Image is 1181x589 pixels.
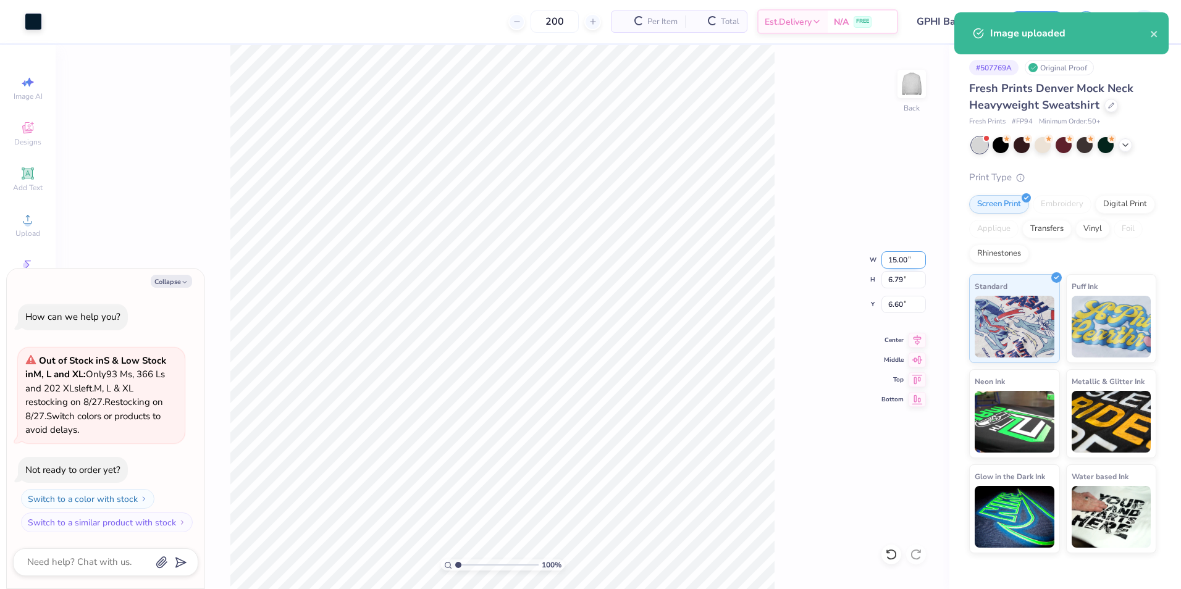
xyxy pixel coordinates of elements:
span: FREE [856,17,869,26]
div: Transfers [1022,220,1072,238]
div: Embroidery [1033,195,1091,214]
span: Water based Ink [1072,470,1128,483]
img: Back [899,72,924,96]
span: Only 93 Ms, 366 Ls and 202 XLs left. M, L & XL restocking on 8/27. Restocking on 8/27. Switch col... [25,354,166,437]
span: Image AI [14,91,43,101]
img: Switch to a color with stock [140,495,148,503]
div: Rhinestones [969,244,1029,263]
div: Applique [969,220,1019,238]
strong: Out of Stock in S [39,354,112,367]
div: How can we help you? [25,311,120,323]
span: Per Item [647,15,678,28]
span: Metallic & Glitter Ink [1072,375,1145,388]
img: Metallic & Glitter Ink [1072,391,1151,453]
span: Puff Ink [1072,280,1098,293]
span: Neon Ink [975,375,1005,388]
img: Standard [975,296,1054,357]
span: Glow in the Dark Ink [975,470,1045,483]
div: Screen Print [969,195,1029,214]
span: Est. Delivery [765,15,812,28]
span: Bottom [881,395,904,404]
span: Upload [15,228,40,238]
div: # 507769A [969,60,1019,75]
div: Digital Print [1095,195,1155,214]
span: Fresh Prints [969,117,1006,127]
div: Vinyl [1075,220,1110,238]
img: Glow in the Dark Ink [975,486,1054,548]
button: Switch to a similar product with stock [21,512,193,532]
img: Neon Ink [975,391,1054,453]
div: Foil [1114,220,1143,238]
span: Standard [975,280,1007,293]
span: # FP94 [1012,117,1033,127]
div: Not ready to order yet? [25,464,120,476]
span: Top [881,375,904,384]
div: Image uploaded [990,26,1150,41]
img: Water based Ink [1072,486,1151,548]
div: Print Type [969,170,1156,185]
span: Middle [881,356,904,364]
span: 100 % [542,559,561,570]
button: close [1150,26,1159,41]
span: Minimum Order: 50 + [1039,117,1101,127]
input: Untitled Design [907,9,998,34]
button: Collapse [151,275,192,288]
div: Back [904,102,920,114]
div: Original Proof [1025,60,1094,75]
span: Fresh Prints Denver Mock Neck Heavyweight Sweatshirt [969,81,1133,112]
img: Puff Ink [1072,296,1151,357]
input: – – [531,10,579,33]
button: Switch to a color with stock [21,489,154,509]
span: Total [721,15,739,28]
span: N/A [834,15,849,28]
span: Designs [14,137,41,147]
span: Add Text [13,183,43,193]
span: Center [881,336,904,345]
img: Switch to a similar product with stock [179,519,186,526]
